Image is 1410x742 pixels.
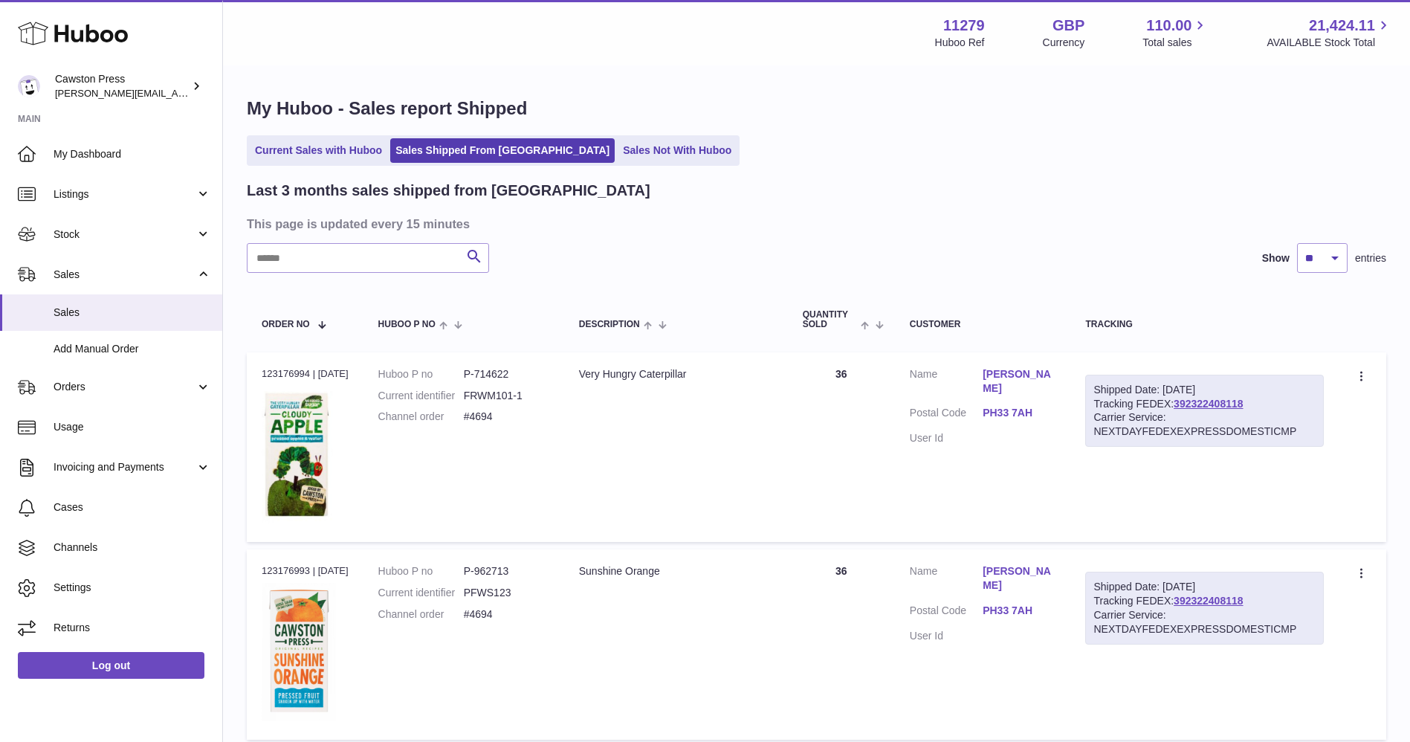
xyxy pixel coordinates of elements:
dt: Channel order [378,410,464,424]
td: 36 [788,352,895,542]
dd: P-714622 [464,367,549,381]
a: Current Sales with Huboo [250,138,387,163]
dd: FRWM101-1 [464,389,549,403]
span: Sales [54,268,195,282]
a: Sales Shipped From [GEOGRAPHIC_DATA] [390,138,615,163]
div: Sunshine Orange [579,564,773,578]
dt: Huboo P no [378,367,464,381]
a: 110.00 Total sales [1142,16,1209,50]
div: Huboo Ref [935,36,985,50]
span: Quantity Sold [803,310,857,329]
img: 1709833080.png [262,583,336,722]
div: Carrier Service: NEXTDAYFEDEXEXPRESSDOMESTICMP [1093,410,1316,439]
dt: Postal Code [910,604,983,622]
span: Huboo P no [378,320,436,329]
span: Order No [262,320,310,329]
a: 392322408118 [1174,398,1243,410]
span: Sales [54,306,211,320]
span: AVAILABLE Stock Total [1267,36,1392,50]
h2: Last 3 months sales shipped from [GEOGRAPHIC_DATA] [247,181,650,201]
span: Orders [54,380,195,394]
span: Returns [54,621,211,635]
strong: GBP [1052,16,1084,36]
span: Total sales [1142,36,1209,50]
dd: #4694 [464,410,549,424]
span: Settings [54,581,211,595]
a: 392322408118 [1174,595,1243,607]
img: 112791728636535.JPG [262,385,336,523]
span: entries [1355,251,1386,265]
div: Shipped Date: [DATE] [1093,383,1316,397]
dd: #4694 [464,607,549,622]
strong: 11279 [943,16,985,36]
dt: User Id [910,431,983,445]
a: PH33 7AH [983,406,1055,420]
span: 21,424.11 [1309,16,1375,36]
dt: Current identifier [378,389,464,403]
dd: PFWS123 [464,586,549,600]
dt: Huboo P no [378,564,464,578]
div: 123176993 | [DATE] [262,564,349,578]
dd: P-962713 [464,564,549,578]
span: My Dashboard [54,147,211,161]
dt: Name [910,564,983,596]
div: Very Hungry Caterpillar [579,367,773,381]
span: Usage [54,420,211,434]
div: Currency [1043,36,1085,50]
span: 110.00 [1146,16,1191,36]
div: Tracking [1085,320,1324,329]
div: Carrier Service: NEXTDAYFEDEXEXPRESSDOMESTICMP [1093,608,1316,636]
div: 123176994 | [DATE] [262,367,349,381]
div: Cawston Press [55,72,189,100]
span: Stock [54,228,195,242]
dt: Channel order [378,607,464,622]
span: Cases [54,500,211,514]
a: [PERSON_NAME] [983,564,1055,593]
div: Customer [910,320,1056,329]
img: thomas.carson@cawstonpress.com [18,75,40,97]
span: Listings [54,187,195,201]
a: [PERSON_NAME] [983,367,1055,396]
dt: Current identifier [378,586,464,600]
a: PH33 7AH [983,604,1055,618]
span: [PERSON_NAME][EMAIL_ADDRESS][PERSON_NAME][DOMAIN_NAME] [55,87,378,99]
h3: This page is updated every 15 minutes [247,216,1382,232]
span: Invoicing and Payments [54,460,195,474]
span: Description [579,320,640,329]
span: Channels [54,541,211,555]
dt: Name [910,367,983,399]
h1: My Huboo - Sales report Shipped [247,97,1386,120]
a: Log out [18,652,204,679]
label: Show [1262,251,1290,265]
dt: User Id [910,629,983,643]
a: Sales Not With Huboo [618,138,737,163]
dt: Postal Code [910,406,983,424]
div: Tracking FEDEX: [1085,572,1324,645]
div: Shipped Date: [DATE] [1093,580,1316,594]
a: 21,424.11 AVAILABLE Stock Total [1267,16,1392,50]
span: Add Manual Order [54,342,211,356]
div: Tracking FEDEX: [1085,375,1324,448]
td: 36 [788,549,895,740]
